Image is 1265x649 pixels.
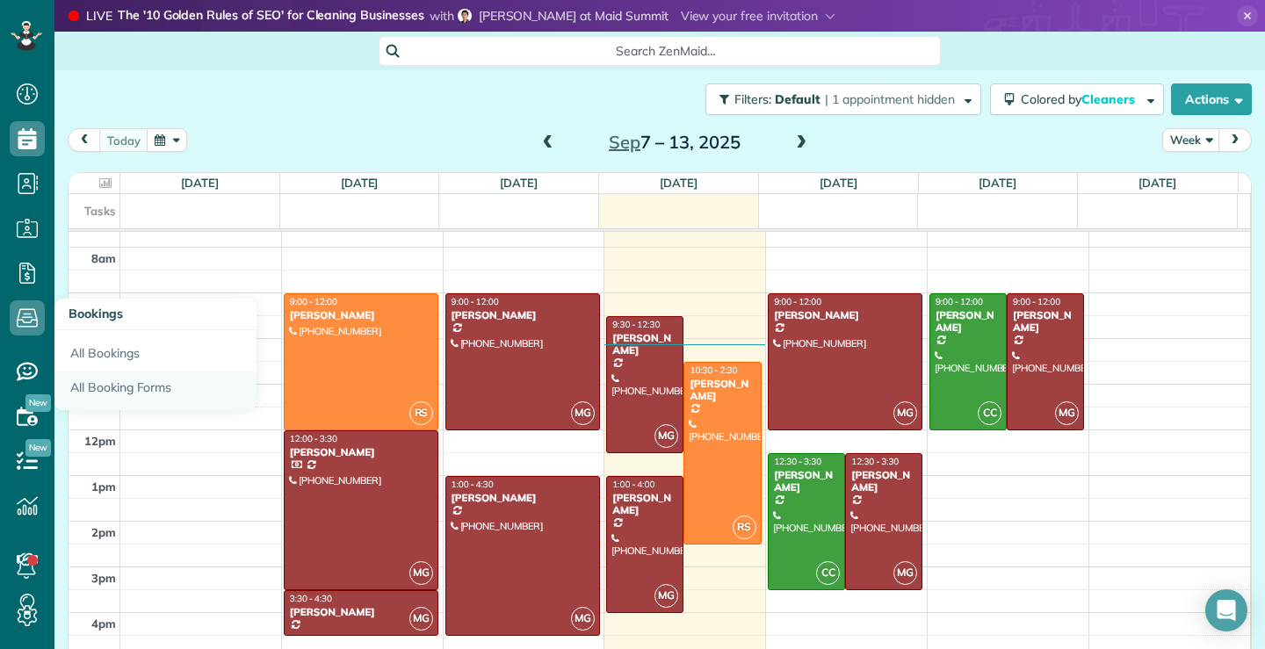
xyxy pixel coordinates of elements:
span: 9am [91,297,116,311]
a: [DATE] [660,176,698,190]
span: 1:00 - 4:00 [612,479,654,490]
span: Cleaners [1081,91,1138,107]
span: MG [409,607,433,631]
span: Default [775,91,821,107]
div: [PERSON_NAME] [689,378,755,403]
button: next [1218,128,1252,152]
button: today [99,128,148,152]
button: prev [68,128,101,152]
a: Filters: Default | 1 appointment hidden [697,83,981,115]
a: [DATE] [181,176,219,190]
span: 9:00 - 12:00 [1013,296,1060,307]
a: All Bookings [54,330,257,371]
span: 8am [91,251,116,265]
div: [PERSON_NAME] [451,309,595,321]
div: [PERSON_NAME] [773,469,840,494]
span: 3:30 - 4:30 [290,593,332,604]
h2: 7 – 13, 2025 [565,133,784,152]
span: RS [409,401,433,425]
span: CC [978,401,1001,425]
span: Filters: [734,91,771,107]
button: Filters: Default | 1 appointment hidden [705,83,981,115]
span: RS [733,516,756,539]
span: MG [571,401,595,425]
button: Week [1162,128,1220,152]
span: MG [893,401,917,425]
span: 9:30 - 12:30 [612,319,660,330]
a: [DATE] [341,176,379,190]
div: [PERSON_NAME] [611,492,678,517]
a: All Booking Forms [54,371,257,411]
div: [PERSON_NAME] [1012,309,1079,335]
span: with [430,8,454,24]
span: 9:00 - 12:00 [774,296,821,307]
span: Bookings [69,306,123,321]
div: [PERSON_NAME] [850,469,917,494]
div: [PERSON_NAME] [611,332,678,357]
span: CC [816,561,840,585]
div: [PHONE_NUMBER] [289,635,433,647]
span: MG [654,424,678,448]
span: Colored by [1021,91,1141,107]
span: 1:00 - 4:30 [452,479,494,490]
a: [DATE] [500,176,538,190]
span: 1pm [91,480,116,494]
span: New [25,439,51,457]
div: [PERSON_NAME] [289,309,433,321]
span: MG [654,584,678,608]
a: [DATE] [1138,176,1176,190]
a: [DATE] [820,176,857,190]
div: [PERSON_NAME] [451,492,595,504]
span: Tasks [84,204,116,218]
a: [DATE] [979,176,1016,190]
button: Colored byCleaners [990,83,1164,115]
img: sean-parry-eda1249ed97b8bf0043d69e1055b90eb68f81f2bff8f706e14a7d378ab8bfd8a.jpg [458,9,472,23]
span: MG [1055,401,1079,425]
span: 12pm [84,434,116,448]
span: 2pm [91,525,116,539]
span: 10:30 - 2:30 [690,364,737,376]
span: Sep [609,131,640,153]
span: 3pm [91,571,116,585]
span: 12:30 - 3:30 [851,456,899,467]
div: [PERSON_NAME] [935,309,1001,335]
button: Actions [1171,83,1252,115]
span: [PERSON_NAME] at Maid Summit [479,8,669,24]
span: MG [571,607,595,631]
span: MG [893,561,917,585]
span: 9:00 - 12:00 [452,296,499,307]
span: 12:30 - 3:30 [774,456,821,467]
span: | 1 appointment hidden [825,91,955,107]
div: [PERSON_NAME] [773,309,917,321]
span: 4pm [91,617,116,631]
span: MG [409,561,433,585]
span: New [25,394,51,412]
div: Open Intercom Messenger [1205,589,1247,631]
div: [PERSON_NAME] [289,606,433,618]
span: 9:00 - 12:00 [936,296,983,307]
span: 9:00 - 12:00 [290,296,337,307]
div: [PERSON_NAME] [289,446,433,458]
span: 12:00 - 3:30 [290,433,337,444]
